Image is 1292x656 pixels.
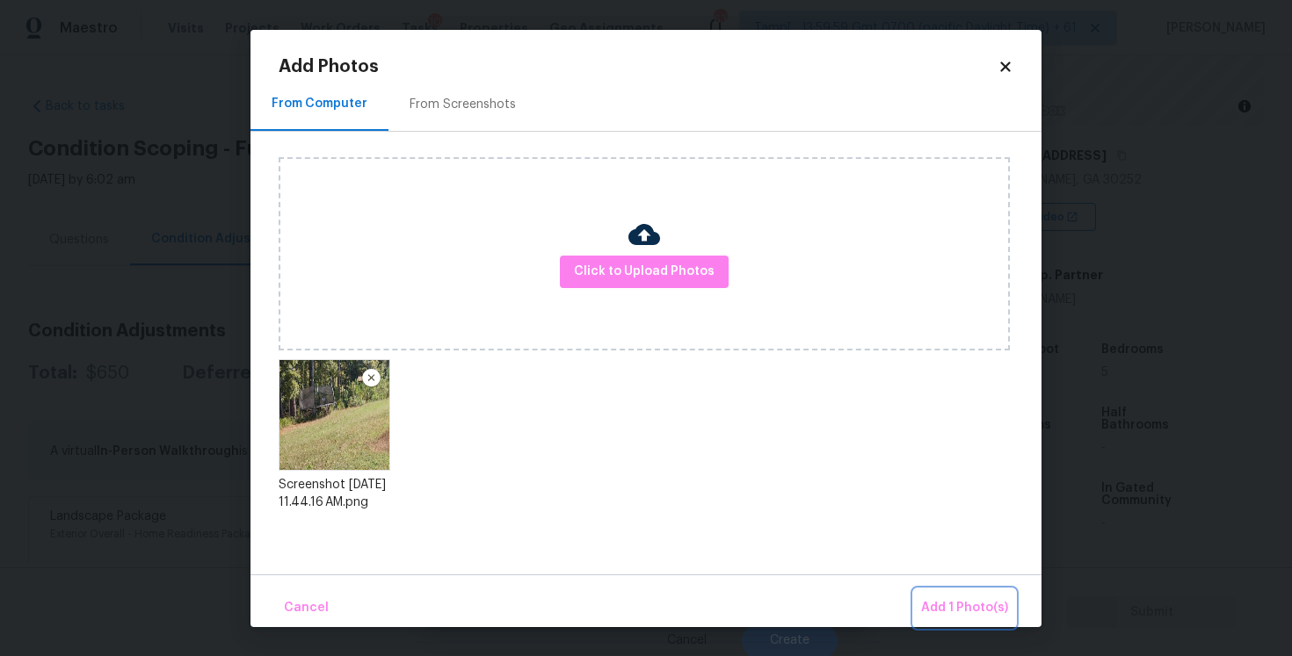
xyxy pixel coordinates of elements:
[574,261,715,283] span: Click to Upload Photos
[921,597,1008,619] span: Add 1 Photo(s)
[560,256,729,288] button: Click to Upload Photos
[914,589,1015,627] button: Add 1 Photo(s)
[272,95,367,112] div: From Computer
[628,219,660,250] img: Cloud Upload Icon
[279,476,390,511] div: Screenshot [DATE] 11.44.16 AM.png
[410,96,516,113] div: From Screenshots
[277,589,336,627] button: Cancel
[279,58,998,76] h2: Add Photos
[284,597,329,619] span: Cancel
